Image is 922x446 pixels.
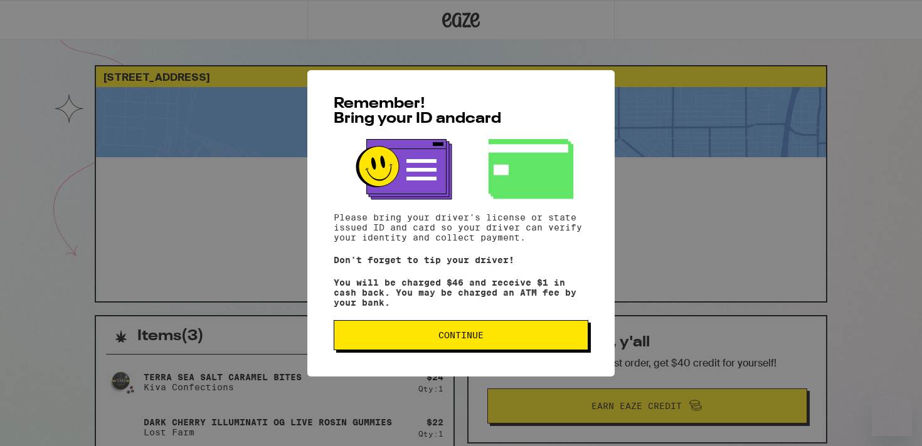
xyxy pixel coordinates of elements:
[334,320,588,350] button: Continue
[334,277,588,308] p: You will be charged $46 and receive $1 in cash back. You may be charged an ATM fee by your bank.
[334,255,588,265] p: Don't forget to tip your driver!
[334,96,501,127] span: Remember! Bring your ID and card
[872,396,912,436] iframe: Button to launch messaging window
[334,212,588,242] p: Please bring your driver's license or state issued ID and card so your driver can verify your ide...
[438,331,484,340] span: Continue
